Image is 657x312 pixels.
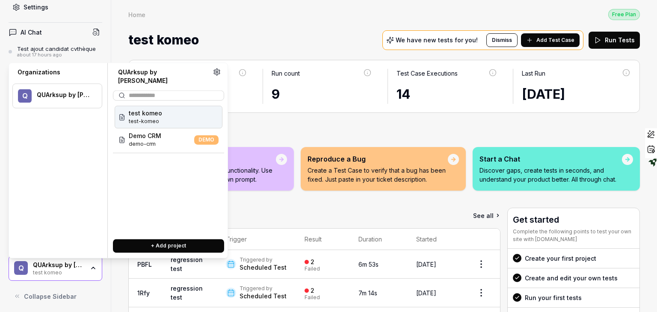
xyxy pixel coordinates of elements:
[272,85,373,104] div: 9
[358,261,379,268] time: 6m 53s
[311,287,314,294] div: 2
[137,261,152,268] a: PBFL
[194,135,219,144] span: DEMO
[240,263,287,272] div: Scheduled Test
[608,9,640,20] button: Free Plan
[305,266,320,271] div: Failed
[18,89,32,103] span: Q
[311,258,314,266] div: 2
[24,3,48,12] div: Settings
[33,268,84,275] div: test komeo
[128,29,199,51] span: test komeo
[296,229,349,250] th: Result
[308,166,448,184] p: Create a Test Case to verify that a bug has been fixed. Just paste in your ticket description.
[129,109,162,118] span: test komeo
[350,229,408,250] th: Duration
[525,274,618,283] div: Create and edit your own tests
[14,261,28,275] span: Q
[9,288,102,305] button: Collapse Sidebar
[217,229,296,250] th: Trigger
[522,86,565,102] time: [DATE]
[408,229,462,250] th: Started
[397,69,458,78] div: Test Case Executions
[525,293,582,302] div: Run your first tests
[522,69,545,78] div: Last Run
[24,292,77,301] span: Collapse Sidebar
[479,166,622,184] p: Discover gaps, create tests in seconds, and understand your product better. All through chat.
[536,36,574,44] span: Add Test Case
[240,292,287,300] div: Scheduled Test
[486,33,518,47] button: Dismiss
[128,10,145,19] div: Home
[33,261,84,269] div: QUArksup by visma
[9,45,102,58] a: Test ajout candidat cvthèqueabout 17 hours ago
[513,228,634,243] div: Complete the following points to test your own site with [DOMAIN_NAME]
[416,261,436,268] time: [DATE]
[396,37,478,43] p: We have new tests for you!
[128,127,640,142] h2: Quick Actions
[525,254,596,263] div: Create your first project
[129,131,161,140] span: Demo CRM
[9,256,102,281] button: QQUArksup by [PERSON_NAME]test komeo
[113,239,224,253] button: + Add project
[171,285,203,301] a: regression test
[358,289,377,297] time: 7m 14s
[113,104,224,232] div: Suggestions
[473,208,500,223] a: See all
[213,68,221,85] a: Organization settings
[308,154,448,164] div: Reproduce a Bug
[521,33,580,47] button: Add Test Case
[397,85,497,104] div: 14
[272,69,300,78] div: Run count
[37,91,91,99] div: QUArksup by visma
[240,285,287,292] div: Triggered by
[113,68,213,85] div: QUArksup by [PERSON_NAME]
[17,45,96,52] div: Test ajout candidat cvthèque
[12,68,102,77] div: Organizations
[137,289,150,297] a: 1Rfy
[240,256,287,263] div: Triggered by
[305,295,320,300] div: Failed
[129,140,161,148] span: Project ID: VIBY
[129,118,162,125] span: Project ID: 7jrl
[513,213,634,226] h3: Get started
[12,83,102,108] button: QQUArksup by [PERSON_NAME]
[416,289,436,297] time: [DATE]
[17,52,96,58] div: about 17 hours ago
[21,28,42,37] h4: AI Chat
[479,154,622,164] div: Start a Chat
